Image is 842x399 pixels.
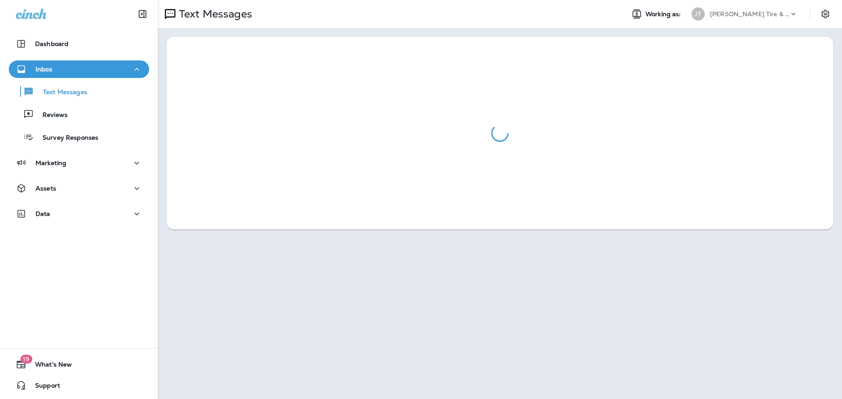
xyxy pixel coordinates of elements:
button: Marketing [9,154,149,172]
button: Dashboard [9,35,149,53]
button: Inbox [9,60,149,78]
button: Text Messages [9,82,149,101]
button: Data [9,205,149,222]
p: Text Messages [175,7,252,21]
p: Data [36,210,50,217]
p: Text Messages [34,88,87,97]
span: Support [26,382,60,392]
p: Inbox [36,66,52,73]
p: Survey Responses [34,134,98,142]
button: Support [9,377,149,394]
div: JT [692,7,705,21]
p: Assets [36,185,56,192]
button: Survey Responses [9,128,149,146]
button: Collapse Sidebar [130,5,155,23]
button: Assets [9,180,149,197]
p: Dashboard [35,40,68,47]
span: What's New [26,361,72,371]
button: Reviews [9,105,149,124]
p: [PERSON_NAME] Tire & Auto [710,11,789,18]
p: Marketing [36,159,66,166]
p: Reviews [34,111,68,120]
span: Working as: [646,11,683,18]
button: 19What's New [9,356,149,373]
button: Settings [817,6,833,22]
span: 19 [20,355,32,364]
